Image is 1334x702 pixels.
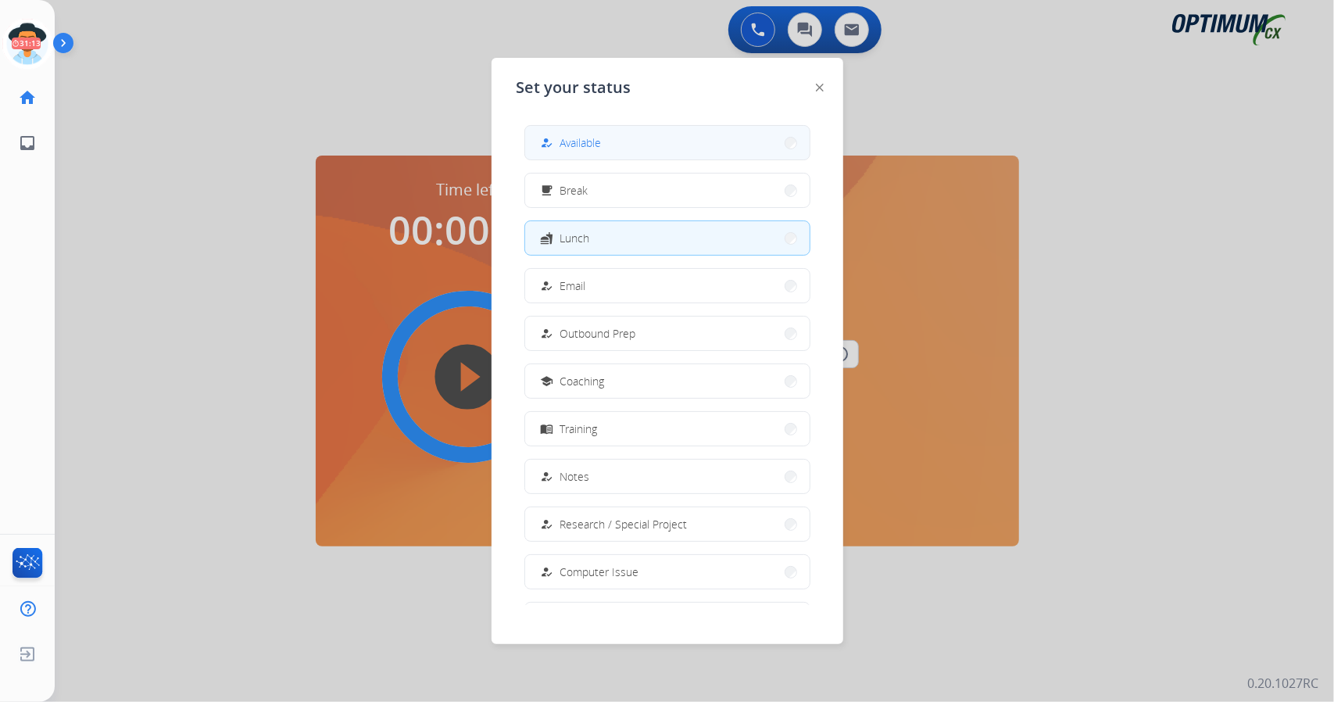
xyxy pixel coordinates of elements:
p: 0.20.1027RC [1247,674,1318,693]
button: Email [525,269,810,303]
span: Lunch [560,230,590,246]
button: Coaching [525,364,810,398]
button: Research / Special Project [525,507,810,541]
mat-icon: menu_book [540,422,553,435]
button: Notes [525,460,810,493]
mat-icon: home [18,88,37,107]
mat-icon: how_to_reg [540,136,553,149]
mat-icon: how_to_reg [540,279,553,292]
mat-icon: inbox [18,134,37,152]
button: Internet Issue [525,603,810,636]
button: Break [525,174,810,207]
button: Outbound Prep [525,317,810,350]
mat-icon: free_breakfast [540,184,553,197]
span: Computer Issue [560,564,639,580]
img: close-button [816,84,824,91]
span: Set your status [517,77,631,98]
button: Computer Issue [525,555,810,589]
mat-icon: how_to_reg [540,327,553,340]
span: Notes [560,468,590,485]
span: Email [560,278,586,294]
span: Research / Special Project [560,516,688,532]
button: Available [525,126,810,159]
mat-icon: school [540,374,553,388]
mat-icon: fastfood [540,231,553,245]
span: Training [560,421,598,437]
button: Training [525,412,810,446]
span: Available [560,134,602,151]
span: Break [560,182,588,199]
button: Lunch [525,221,810,255]
span: Coaching [560,373,605,389]
mat-icon: how_to_reg [540,565,553,578]
mat-icon: how_to_reg [540,470,553,483]
span: Outbound Prep [560,325,636,342]
mat-icon: how_to_reg [540,518,553,531]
